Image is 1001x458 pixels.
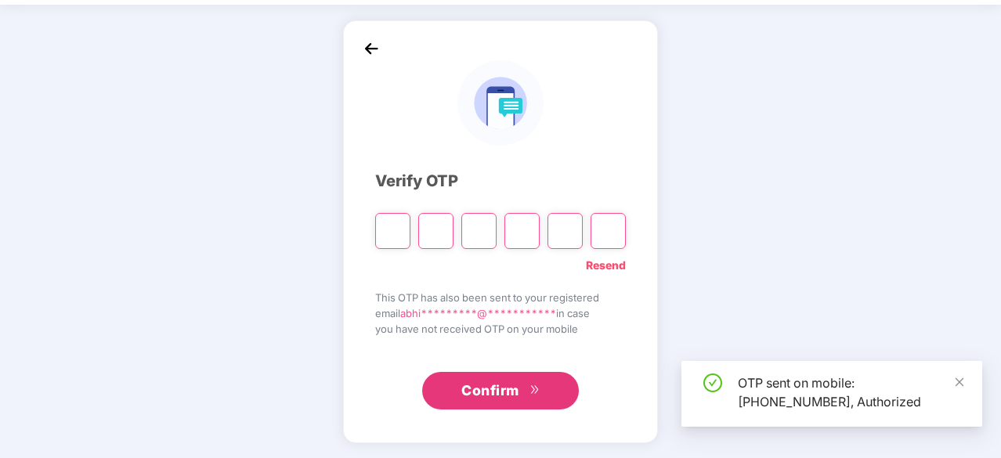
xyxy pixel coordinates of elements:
[375,321,626,337] span: you have not received OTP on your mobile
[457,60,543,146] img: logo
[461,213,497,249] input: Digit 3
[375,305,626,321] span: email in case
[591,213,626,249] input: Digit 6
[738,373,963,411] div: OTP sent on mobile: [PHONE_NUMBER], Authorized
[375,213,410,249] input: Please enter verification code. Digit 1
[547,213,583,249] input: Digit 5
[375,169,626,193] div: Verify OTP
[422,372,579,409] button: Confirmdouble-right
[418,213,454,249] input: Digit 2
[504,213,540,249] input: Digit 4
[461,380,519,402] span: Confirm
[703,373,722,392] span: check-circle
[586,257,626,274] a: Resend
[529,384,540,397] span: double-right
[954,377,965,388] span: close
[375,290,626,305] span: This OTP has also been sent to your registered
[360,37,383,60] img: back_icon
